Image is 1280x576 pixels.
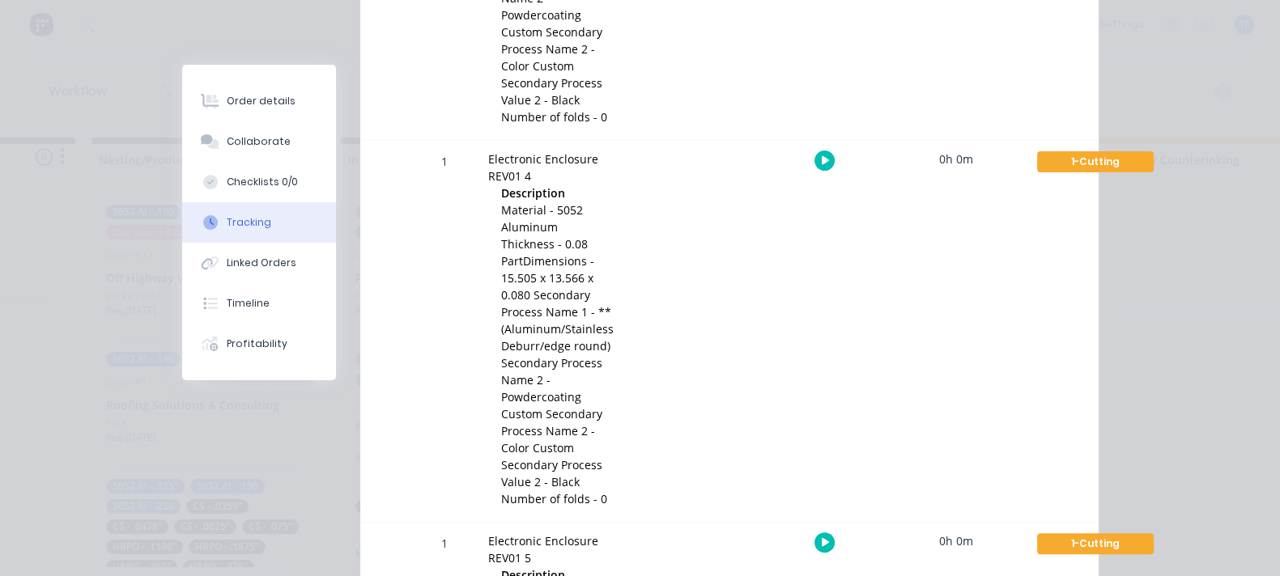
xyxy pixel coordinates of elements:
[182,121,336,162] button: Collaborate
[895,141,1017,177] div: 0h 0m
[488,150,614,184] div: Electronic Enclosure REV01 4
[501,202,614,506] span: Material - 5052 Aluminum Thickness - 0.08 PartDimensions - 15.505 x 13.566 x 0.080 Secondary Proc...
[1036,150,1155,173] button: 1-Cutting
[227,175,298,189] div: Checklists 0/0
[182,243,336,283] button: Linked Orders
[1037,151,1154,172] div: 1-Cutting
[227,256,296,270] div: Linked Orders
[182,81,336,121] button: Order details
[182,283,336,324] button: Timeline
[227,134,291,149] div: Collaborate
[182,202,336,243] button: Tracking
[895,523,1017,559] div: 0h 0m
[182,324,336,364] button: Profitability
[182,162,336,202] button: Checklists 0/0
[227,296,270,311] div: Timeline
[1037,533,1154,554] div: 1-Cutting
[488,532,614,566] div: Electronic Enclosure REV01 5
[501,184,565,201] span: Description
[420,143,469,522] div: 1
[227,215,271,230] div: Tracking
[227,337,287,351] div: Profitability
[227,94,296,108] div: Order details
[1036,532,1155,555] button: 1-Cutting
